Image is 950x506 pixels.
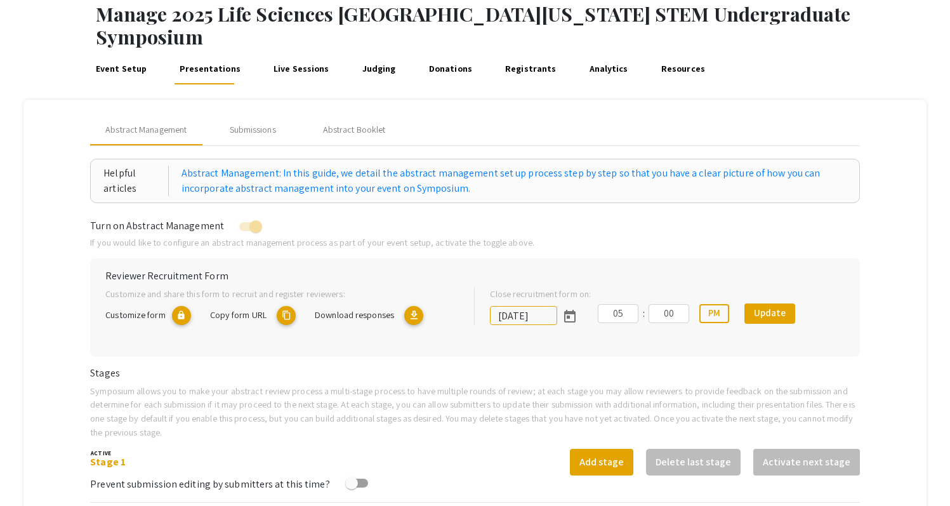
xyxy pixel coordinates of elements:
[587,54,630,84] a: Analytics
[210,309,267,321] span: Copy form URL
[744,303,795,324] button: Update
[570,449,633,476] button: Add stage
[659,54,707,84] a: Resources
[90,367,860,379] h6: Stages
[93,54,149,84] a: Event Setup
[646,449,741,476] button: Delete last stage
[230,123,276,136] div: Submissions
[103,166,169,196] div: Helpful articles
[172,306,191,325] mat-icon: lock
[315,309,394,321] span: Download responses
[271,54,331,84] a: Live Sessions
[178,54,243,84] a: Presentations
[699,304,729,323] button: PM
[404,306,423,325] mat-icon: Export responses
[90,455,126,469] a: Stage 1
[105,123,187,136] span: Abstract Management
[598,304,638,323] input: Hours
[323,123,386,136] div: Abstract Booklet
[96,3,950,49] h1: Manage 2025 Life Sciences [GEOGRAPHIC_DATA][US_STATE] STEM Undergraduate Symposium
[90,219,224,232] span: Turn on Abstract Management
[277,306,296,325] mat-icon: copy URL
[649,304,689,323] input: Minutes
[638,306,649,321] div: :
[105,287,454,301] p: Customize and share this form to recruit and register reviewers:
[503,54,558,84] a: Registrants
[360,54,398,84] a: Judging
[426,54,474,84] a: Donations
[90,384,860,439] p: Symposium allows you to make your abstract review process a multi-stage process to have multiple ...
[105,270,845,282] h6: Reviewer Recruitment Form
[90,236,860,250] p: If you would like to configure an abstract management process as part of your event setup, activa...
[753,449,860,476] button: Activate next stage
[105,309,165,321] span: Customize form
[181,166,847,196] a: Abstract Management: In this guide, we detail the abstract management set up process step by step...
[490,287,591,301] label: Close recruitment form on:
[557,303,583,329] button: Open calendar
[10,449,54,496] iframe: Chat
[90,477,329,491] span: Prevent submission editing by submitters at this time?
